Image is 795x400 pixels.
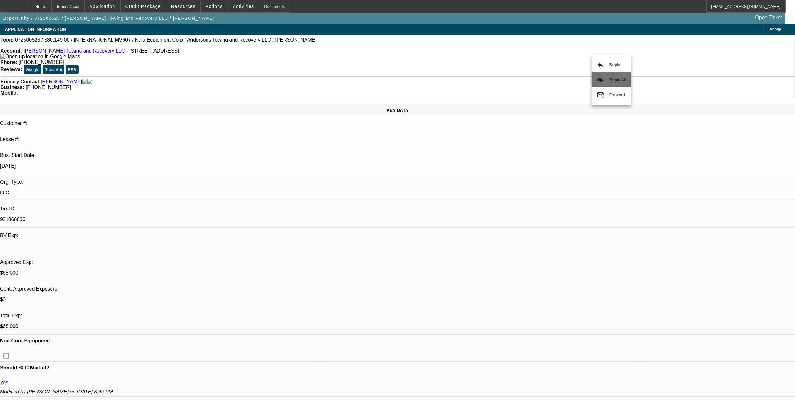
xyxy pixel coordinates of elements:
[126,48,179,53] span: - [STREET_ADDRESS]
[0,79,41,85] strong: Primary Contact:
[0,48,22,53] strong: Account:
[0,37,15,43] strong: Topic:
[5,27,66,32] span: APPLICATION INFORMATION
[24,48,125,53] a: [PERSON_NAME] Towing and Recovery LLC
[41,79,82,85] a: [PERSON_NAME]
[0,85,24,90] strong: Business:
[770,27,782,31] span: Manage
[3,16,214,21] span: Opportunity / 072500525 / [PERSON_NAME] Towing and Recovery LLC / [PERSON_NAME]
[43,65,64,74] button: Trustpilot
[89,4,115,9] span: Application
[597,76,604,84] mat-icon: reply_all
[121,0,166,12] button: Credit Package
[597,91,604,99] mat-icon: forward_to_inbox
[15,37,317,43] span: 072500525 / $80,149.00 / INTERNATIONAL MV607 / Nala Equipment Corp / Andersons Towing and Recover...
[166,0,200,12] button: Resources
[0,54,80,59] a: View Google Maps
[0,67,22,72] strong: Reviews:
[228,0,259,12] button: Activities
[0,90,18,96] strong: Mobile:
[387,108,408,113] span: KEY DATA
[609,92,625,97] span: Forward
[201,0,228,12] button: Actions
[87,79,92,85] img: linkedin-icon.png
[0,59,17,65] strong: Phone:
[233,4,254,9] span: Activities
[26,85,71,90] span: [PHONE_NUMBER]
[609,77,626,82] span: Reply All
[171,4,196,9] span: Resources
[206,4,223,9] span: Actions
[753,12,785,23] a: Open Ticket
[24,65,41,74] button: Google
[0,54,80,59] img: Open up location in Google Maps
[82,79,87,85] img: facebook-icon.png
[85,0,120,12] button: Application
[609,62,620,67] span: Reply
[125,4,161,9] span: Credit Package
[66,65,79,74] button: BBB
[597,61,604,69] mat-icon: reply
[19,59,64,65] span: [PHONE_NUMBER]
